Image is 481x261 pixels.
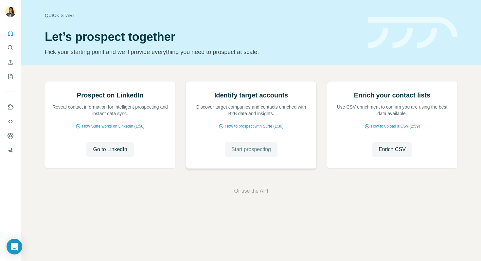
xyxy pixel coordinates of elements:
p: Reveal contact information for intelligent prospecting and instant data sync. [52,104,169,117]
div: Quick start [45,12,360,19]
button: Use Surfe API [5,115,16,127]
span: Enrich CSV [379,146,406,153]
p: Pick your starting point and we’ll provide everything you need to prospect at scale. [45,47,360,57]
span: Go to LinkedIn [93,146,127,153]
button: Enrich CSV [5,56,16,68]
button: Quick start [5,27,16,39]
button: Dashboard [5,130,16,142]
img: Avatar [5,7,16,17]
button: Go to LinkedIn [86,142,134,157]
button: Feedback [5,144,16,156]
img: banner [368,17,457,49]
p: Use CSV enrichment to confirm you are using the best data available. [334,104,451,117]
button: Search [5,42,16,54]
div: Open Intercom Messenger [7,239,22,254]
button: Use Surfe on LinkedIn [5,101,16,113]
button: Enrich CSV [372,142,412,157]
h1: Let’s prospect together [45,30,360,43]
span: How to upload a CSV (2:59) [371,123,420,129]
h2: Prospect on LinkedIn [77,91,143,100]
span: How to prospect with Surfe (1:30) [225,123,283,129]
button: Or use the API [234,187,268,195]
button: My lists [5,71,16,82]
span: Start prospecting [231,146,271,153]
button: Start prospecting [225,142,277,157]
h2: Enrich your contact lists [354,91,430,100]
p: Discover target companies and contacts enriched with B2B data and insights. [193,104,310,117]
span: How Surfe works on LinkedIn (1:58) [82,123,145,129]
h2: Identify target accounts [214,91,288,100]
